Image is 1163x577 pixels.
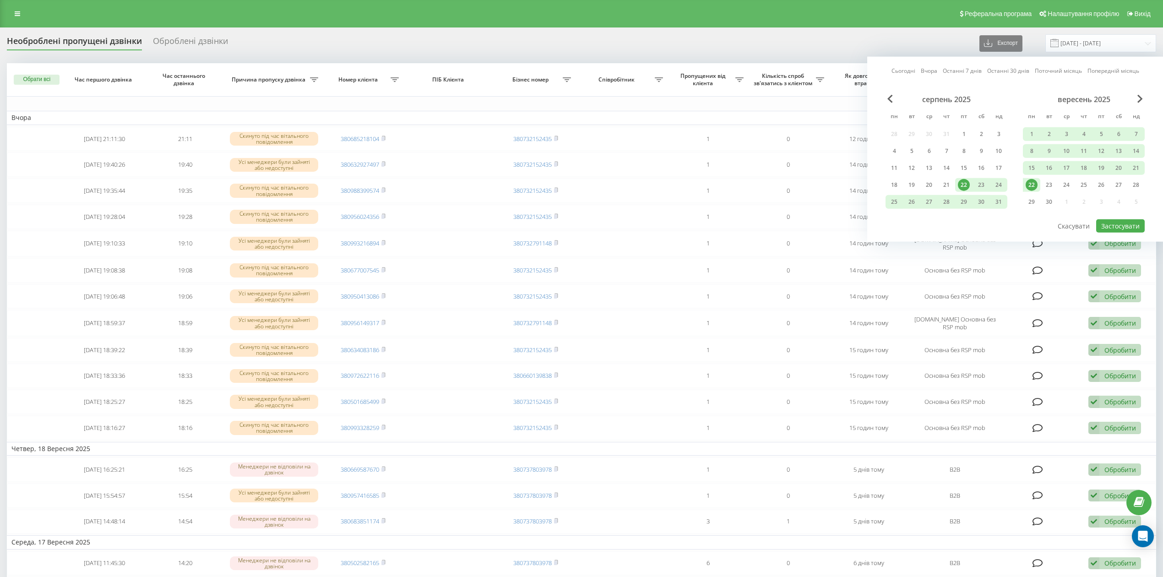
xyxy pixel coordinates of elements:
[1023,127,1040,141] div: пн 1 вер 2025 р.
[1043,179,1055,191] div: 23
[829,231,909,256] td: 14 годин тому
[923,145,935,157] div: 6
[1078,162,1090,174] div: 18
[1095,145,1107,157] div: 12
[1137,95,1143,103] span: Next Month
[1043,145,1055,157] div: 9
[65,258,145,283] td: [DATE] 19:08:38
[230,369,318,383] div: Скинуто під час вітального повідомлення
[909,457,1001,482] td: В2В
[748,284,829,309] td: 0
[341,186,379,195] a: 380988399574
[987,66,1029,75] a: Останні 30 днів
[668,127,748,151] td: 1
[668,390,748,414] td: 1
[1040,195,1058,209] div: вт 30 вер 2025 р.
[341,239,379,247] a: 380993216894
[1060,162,1072,174] div: 17
[145,258,225,283] td: 19:08
[230,316,318,330] div: Усі менеджери були зайняті або недоступні
[940,179,952,191] div: 21
[1096,219,1145,233] button: Застосувати
[958,128,970,140] div: 1
[748,364,829,388] td: 0
[958,145,970,157] div: 8
[1058,144,1075,158] div: ср 10 вер 2025 р.
[921,66,937,75] a: Вчора
[145,390,225,414] td: 18:25
[1058,178,1075,192] div: ср 24 вер 2025 р.
[993,162,1005,174] div: 17
[1113,145,1125,157] div: 13
[906,196,918,208] div: 26
[230,421,318,435] div: Скинуто під час вітального повідомлення
[1043,128,1055,140] div: 2
[748,179,829,203] td: 0
[905,110,918,124] abbr: вівторок
[341,135,379,143] a: 380685218104
[412,76,487,83] span: ПІБ Клієнта
[1060,110,1073,124] abbr: середа
[513,319,552,327] a: 380732791148
[1048,10,1119,17] span: Налаштування профілю
[668,457,748,482] td: 1
[7,36,142,50] div: Необроблені пропущені дзвінки
[65,231,145,256] td: [DATE] 19:10:33
[513,135,552,143] a: 380732152435
[1110,178,1127,192] div: сб 27 вер 2025 р.
[145,205,225,229] td: 19:28
[909,390,1001,414] td: Основна без RSP mob
[1092,144,1110,158] div: пт 12 вер 2025 р.
[748,416,829,440] td: 0
[748,258,829,283] td: 0
[886,195,903,209] div: пн 25 серп 2025 р.
[903,178,920,192] div: вт 19 серп 2025 р.
[887,110,901,124] abbr: понеділок
[940,196,952,208] div: 28
[145,179,225,203] td: 19:35
[923,179,935,191] div: 20
[1060,179,1072,191] div: 24
[1104,465,1136,474] div: Обробити
[513,517,552,525] a: 380737803978
[990,127,1007,141] div: нд 3 серп 2025 р.
[1075,127,1092,141] div: чт 4 вер 2025 р.
[940,145,952,157] div: 7
[829,284,909,309] td: 14 годин тому
[230,158,318,172] div: Усі менеджери були зайняті або недоступні
[1110,127,1127,141] div: сб 6 вер 2025 р.
[668,231,748,256] td: 1
[837,72,901,87] span: Як довго дзвінок втрачено
[1104,239,1136,248] div: Обробити
[513,371,552,380] a: 380660139838
[1087,66,1139,75] a: Попередній місяць
[909,258,1001,283] td: Основна без RSP mob
[748,457,829,482] td: 0
[748,390,829,414] td: 0
[974,110,988,124] abbr: субота
[748,152,829,177] td: 0
[145,284,225,309] td: 19:06
[920,161,938,175] div: ср 13 серп 2025 р.
[888,196,900,208] div: 25
[230,184,318,197] div: Скинуто під час вітального повідомлення
[65,457,145,482] td: [DATE] 16:25:21
[1042,110,1056,124] abbr: вівторок
[1026,196,1038,208] div: 29
[1104,517,1136,526] div: Обробити
[888,179,900,191] div: 18
[888,162,900,174] div: 11
[65,179,145,203] td: [DATE] 19:35:44
[341,160,379,169] a: 380632927497
[230,132,318,146] div: Скинуто під час вітального повідомлення
[973,195,990,209] div: сб 30 серп 2025 р.
[992,110,1005,124] abbr: неділя
[1058,127,1075,141] div: ср 3 вер 2025 р.
[327,76,391,83] span: Номер клієнта
[909,338,1001,362] td: Основна без RSP mob
[145,152,225,177] td: 19:40
[1095,162,1107,174] div: 19
[975,196,987,208] div: 30
[887,95,893,103] span: Previous Month
[1094,110,1108,124] abbr: п’ятниця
